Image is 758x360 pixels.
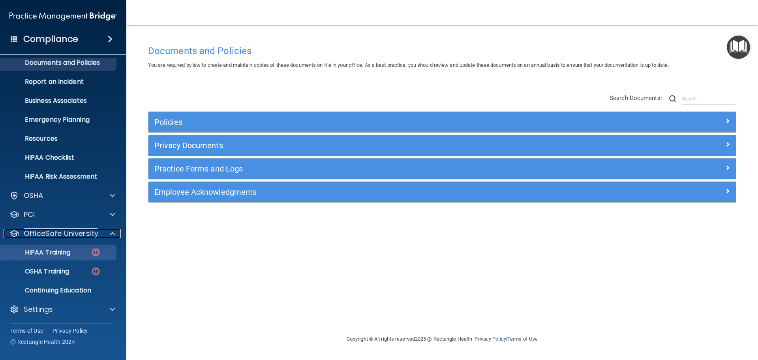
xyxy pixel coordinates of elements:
[5,173,113,181] p: HIPAA Risk Assessment
[154,162,730,175] a: Practice Forms and Logs
[669,95,676,102] img: ic-search.3b580494.png
[5,116,113,124] p: Emergency Planning
[24,191,43,200] p: OSHA
[9,229,115,238] a: OfficeSafe University
[10,338,75,346] span: Ⓒ Rectangle Health 2024
[475,336,506,342] a: Privacy Policy
[5,135,113,143] p: Resources
[610,94,662,102] span: Search Documents:
[5,286,113,294] p: Continuing Education
[9,210,115,219] a: PCI
[148,62,669,68] span: You are required by law to create and maintain copies of these documents on file in your office. ...
[91,266,101,276] img: danger-circle.6113f641.png
[154,141,583,150] h5: Privacy Documents
[53,327,88,335] a: Privacy Policy
[9,8,117,24] img: PMB logo
[24,305,53,314] p: Settings
[5,268,69,275] p: OSHA Training
[91,247,101,257] img: danger-circle.6113f641.png
[154,164,583,173] h5: Practice Forms and Logs
[5,78,113,86] p: Report an Incident
[24,229,98,238] p: OfficeSafe University
[154,186,730,198] a: Employee Acknowledgments
[5,154,113,162] p: HIPAA Checklist
[154,188,583,196] h5: Employee Acknowledgments
[5,97,113,105] p: Business Associates
[10,327,43,335] a: Terms of Use
[23,34,78,45] h4: Compliance
[154,139,730,152] a: Privacy Documents
[9,305,115,314] a: Settings
[682,93,736,105] input: Search
[154,116,730,128] a: Policies
[507,336,538,342] a: Terms of Use
[298,326,586,352] div: Copyright © All rights reserved 2025 @ Rectangle Health | |
[727,36,750,59] button: Open Resource Center
[24,210,35,219] p: PCI
[9,191,115,200] a: OSHA
[154,118,583,126] h5: Policies
[5,59,113,67] p: Documents and Policies
[148,46,736,56] h4: Documents and Policies
[5,249,70,256] p: HIPAA Training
